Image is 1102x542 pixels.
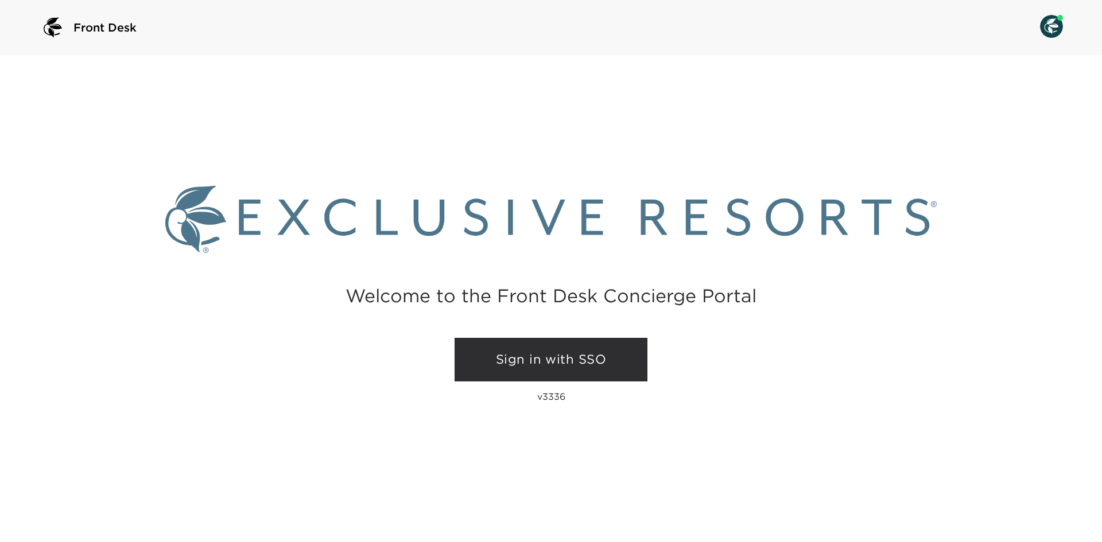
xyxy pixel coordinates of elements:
[73,20,137,36] span: Front Desk
[1040,15,1063,38] img: User
[537,391,565,402] p: v3336
[39,14,67,41] img: logo
[455,338,647,381] a: Sign in with SSO
[346,287,756,305] h2: Welcome to the Front Desk Concierge Portal
[165,186,937,253] img: Exclusive Resorts logo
